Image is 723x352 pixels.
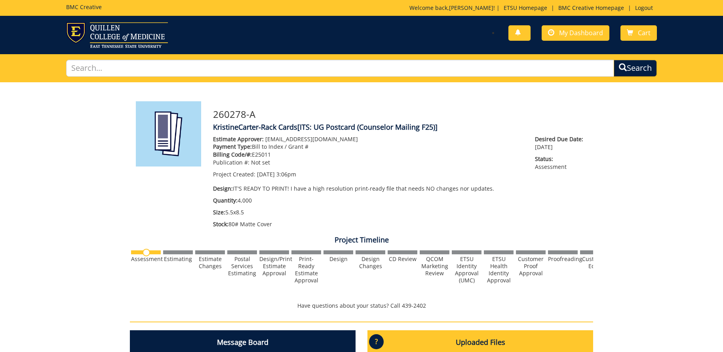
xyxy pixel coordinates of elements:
[388,255,417,263] div: CD Review
[554,4,628,11] a: BMC Creative Homepage
[213,143,252,150] span: Payment Type:
[452,255,481,284] div: ETSU Identity Approval (UMC)
[369,334,384,349] p: ?
[548,255,578,263] div: Proofreading
[323,255,353,263] div: Design
[130,236,593,244] h4: Project Timeline
[213,151,523,159] p: E25011
[66,4,102,10] h5: BMC Creative
[356,255,385,270] div: Design Changes
[213,135,264,143] span: Estimate Approver:
[213,109,587,119] h3: 260278-A
[131,255,161,263] div: Assessment
[500,4,551,11] a: ETSU Homepage
[449,4,493,11] a: [PERSON_NAME]
[420,255,449,277] div: QCOM Marketing Review
[136,101,201,167] img: Product featured image
[163,255,193,263] div: Estimating
[213,143,523,151] p: Bill to Index / Grant #
[542,25,609,41] a: My Dashboard
[213,185,523,193] p: IT'S READY TO PRINT! I have a high resolution print-ready file that needs NO changes nor updates.
[291,255,321,284] div: Print-Ready Estimate Approval
[251,159,270,166] span: Not set
[535,155,587,171] p: Assessment
[213,185,233,192] span: Design:
[130,302,593,310] p: Have questions about your status? Call 439-2402
[631,4,657,11] a: Logout
[257,170,296,178] span: [DATE] 3:06pm
[614,60,657,77] button: Search
[213,151,252,158] span: Billing Code/#:
[213,123,587,131] h4: KristineCarter-Rack Cards
[535,135,587,151] p: [DATE]
[66,22,168,48] img: ETSU logo
[535,155,587,163] span: Status:
[409,4,657,12] p: Welcome back, ! | | |
[213,208,523,216] p: 5.5x8.5
[535,135,587,143] span: Desired Due Date:
[559,28,603,37] span: My Dashboard
[143,249,150,256] img: no
[195,255,225,270] div: Estimate Changes
[213,170,255,178] span: Project Created:
[227,255,257,277] div: Postal Services Estimating
[484,255,514,284] div: ETSU Health Identity Approval
[213,220,523,228] p: 80# Matte Cover
[259,255,289,277] div: Design/Print Estimate Approval
[213,208,225,216] span: Size:
[516,255,546,277] div: Customer Proof Approval
[213,135,523,143] p: [EMAIL_ADDRESS][DOMAIN_NAME]
[620,25,657,41] a: Cart
[213,159,249,166] span: Publication #:
[297,122,438,132] span: [ITS: UG Postcard (Counselor Mailing F25)]
[213,220,228,228] span: Stock:
[213,197,238,204] span: Quantity:
[66,60,614,77] input: Search...
[580,255,610,270] div: Customer Edits
[213,197,523,204] p: 4,000
[638,28,651,37] span: Cart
